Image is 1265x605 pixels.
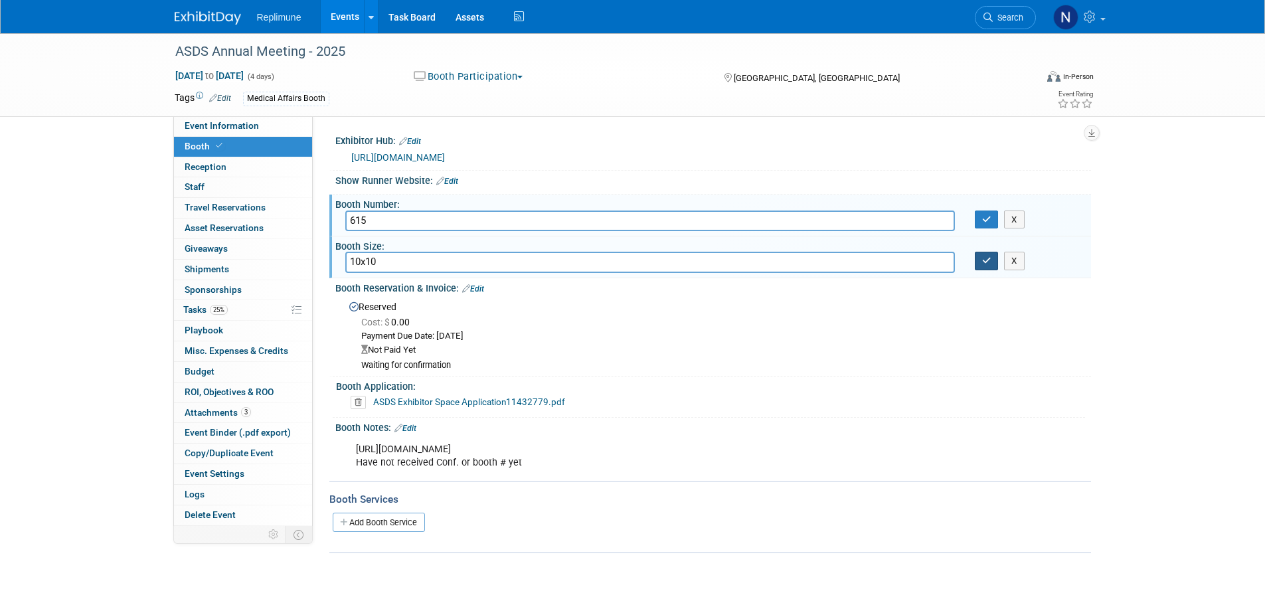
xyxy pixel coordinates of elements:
span: Asset Reservations [185,222,264,233]
div: ASDS Annual Meeting - 2025 [171,40,1016,64]
span: [GEOGRAPHIC_DATA], [GEOGRAPHIC_DATA] [734,73,900,83]
span: 0.00 [361,317,415,327]
span: Tasks [183,304,228,315]
img: ExhibitDay [175,11,241,25]
div: Booth Reservation & Invoice: [335,278,1091,296]
div: Medical Affairs Booth [243,92,329,106]
a: Edit [399,137,421,146]
span: Reception [185,161,226,172]
span: [DATE] [DATE] [175,70,244,82]
td: Personalize Event Tab Strip [262,526,286,543]
span: to [203,70,216,81]
td: Toggle Event Tabs [285,526,312,543]
a: Logs [174,485,312,505]
a: Playbook [174,321,312,341]
a: Reception [174,157,312,177]
span: Shipments [185,264,229,274]
div: Booth Notes: [335,418,1091,435]
div: Not Paid Yet [361,344,1081,357]
div: Event Format [958,69,1094,89]
a: ROI, Objectives & ROO [174,383,312,402]
a: Add Booth Service [333,513,425,532]
img: Format-Inperson.png [1047,71,1060,82]
a: Edit [462,284,484,294]
button: X [1004,211,1025,229]
span: Search [993,13,1023,23]
a: Staff [174,177,312,197]
a: Edit [436,177,458,186]
div: Exhibitor Hub: [335,131,1091,148]
a: Attachments3 [174,403,312,423]
a: Event Settings [174,464,312,484]
a: Search [975,6,1036,29]
div: In-Person [1062,72,1094,82]
div: Booth Size: [335,236,1091,253]
span: Giveaways [185,243,228,254]
a: Edit [394,424,416,433]
span: Staff [185,181,205,192]
span: ROI, Objectives & ROO [185,387,274,397]
span: Delete Event [185,509,236,520]
span: Booth [185,141,225,151]
span: Travel Reservations [185,202,266,213]
div: Reserved [345,297,1081,371]
a: Event Information [174,116,312,136]
div: Booth Number: [335,195,1091,211]
div: Show Runner Website: [335,171,1091,188]
a: [URL][DOMAIN_NAME] [351,152,445,163]
a: Shipments [174,260,312,280]
div: Waiting for confirmation [361,360,1081,371]
span: 25% [210,305,228,315]
a: Booth [174,137,312,157]
span: Logs [185,489,205,499]
span: Cost: $ [361,317,391,327]
div: Booth Application: [336,377,1085,393]
a: Asset Reservations [174,218,312,238]
span: Event Settings [185,468,244,479]
span: Sponsorships [185,284,242,295]
span: Event Binder (.pdf export) [185,427,291,438]
a: Delete attachment? [351,398,371,407]
button: Booth Participation [409,70,528,84]
div: [URL][DOMAIN_NAME] Have not received Conf. or booth # yet [347,436,945,476]
span: (4 days) [246,72,274,81]
a: Travel Reservations [174,198,312,218]
a: Misc. Expenses & Credits [174,341,312,361]
a: Event Binder (.pdf export) [174,423,312,443]
span: Attachments [185,407,251,418]
div: Booth Services [329,492,1091,507]
a: Tasks25% [174,300,312,320]
a: Delete Event [174,505,312,525]
div: Event Rating [1057,91,1093,98]
i: Booth reservation complete [216,142,222,149]
a: Edit [209,94,231,103]
img: Nicole Schaeffner [1053,5,1078,30]
span: Misc. Expenses & Credits [185,345,288,356]
div: Payment Due Date: [DATE] [361,330,1081,343]
span: 3 [241,407,251,417]
a: Budget [174,362,312,382]
a: Giveaways [174,239,312,259]
td: Tags [175,91,231,106]
button: X [1004,252,1025,270]
span: Copy/Duplicate Event [185,448,274,458]
a: Sponsorships [174,280,312,300]
a: Copy/Duplicate Event [174,444,312,464]
a: ASDS Exhibitor Space Application11432779.pdf [373,396,565,407]
span: Budget [185,366,214,377]
span: Event Information [185,120,259,131]
span: Replimune [257,12,301,23]
span: Playbook [185,325,223,335]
